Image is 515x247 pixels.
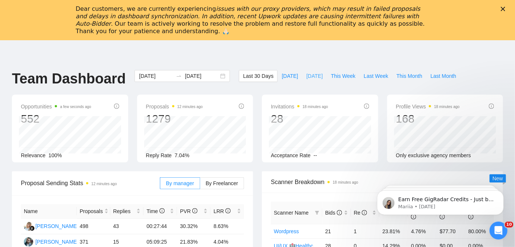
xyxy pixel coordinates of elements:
[274,228,299,234] a: Wordpress
[80,207,103,215] span: Proposals
[146,152,172,158] span: Reply Rate
[24,222,33,231] img: AK
[113,207,135,215] span: Replies
[392,70,426,82] button: This Month
[366,175,515,227] iframe: Intercom notifications message
[490,222,508,240] iframe: Intercom live chat
[271,177,494,187] span: Scanner Breakdown
[362,210,367,215] span: info-circle
[379,224,408,238] td: 23.81%
[313,207,321,218] span: filter
[325,210,342,216] span: Bids
[274,210,309,216] span: Scanner Name
[139,72,173,80] input: Start date
[396,152,471,158] span: Only exclusive agency members
[159,208,165,213] span: info-circle
[21,178,160,188] span: Proposal Sending Stats
[77,219,110,234] td: 498
[177,219,211,234] td: 30.32%
[239,70,278,82] button: Last 30 Days
[29,226,35,231] img: gigradar-bm.png
[21,112,91,126] div: 552
[354,210,367,216] span: Re
[35,238,78,246] div: [PERSON_NAME]
[146,112,203,126] div: 1279
[214,208,231,214] span: LRR
[24,223,78,229] a: AK[PERSON_NAME]
[60,105,91,109] time: a few seconds ago
[360,70,392,82] button: Last Week
[48,152,62,158] span: 100%
[21,102,91,111] span: Opportunities
[434,105,459,109] time: 18 minutes ago
[322,224,351,238] td: 21
[327,70,360,82] button: This Week
[21,152,45,158] span: Relevance
[225,208,231,213] span: info-circle
[192,208,198,213] span: info-circle
[271,112,328,126] div: 28
[146,208,164,214] span: Time
[396,102,460,111] span: Profile Views
[315,210,319,215] span: filter
[185,72,219,80] input: End date
[333,180,358,184] time: 18 minutes ago
[426,70,460,82] button: Last Month
[364,104,369,109] span: info-circle
[303,105,328,109] time: 18 minutes ago
[465,224,494,238] td: 80.00%
[314,152,317,158] span: --
[396,72,422,80] span: This Month
[331,72,356,80] span: This Week
[408,224,437,238] td: 4.76%
[77,204,110,219] th: Proposals
[177,105,203,109] time: 12 minutes ago
[76,5,420,27] i: issues with our proxy providers, which may result in failed proposals and delays in dashboard syn...
[243,72,274,80] span: Last 30 Days
[21,204,77,219] th: Name
[146,102,203,111] span: Proposals
[176,73,182,79] span: swap-right
[364,72,388,80] span: Last Week
[437,224,465,238] td: $77.70
[24,238,78,244] a: KK[PERSON_NAME]
[24,237,33,247] img: KK
[271,102,328,111] span: Invitations
[12,70,126,88] h1: Team Dashboard
[505,222,514,228] span: 10
[271,152,311,158] span: Acceptance Rate
[175,152,190,158] span: 7.04%
[110,204,144,219] th: Replies
[166,180,194,186] span: By manager
[114,104,119,109] span: info-circle
[278,70,302,82] button: [DATE]
[430,72,456,80] span: Last Month
[143,219,177,234] td: 00:27:44
[35,222,78,230] div: [PERSON_NAME]
[282,72,298,80] span: [DATE]
[176,73,182,79] span: to
[302,70,327,82] button: [DATE]
[110,219,144,234] td: 43
[211,219,244,234] td: 8.63%
[91,182,117,186] time: 12 minutes ago
[337,210,342,215] span: info-circle
[76,5,427,35] div: Dear customers, we are currently experiencing . Our team is actively working to resolve the probl...
[239,104,244,109] span: info-circle
[489,104,494,109] span: info-circle
[396,112,460,126] div: 168
[501,7,508,11] div: Close
[206,180,238,186] span: By Freelancer
[306,72,323,80] span: [DATE]
[180,208,198,214] span: PVR
[351,224,380,238] td: 1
